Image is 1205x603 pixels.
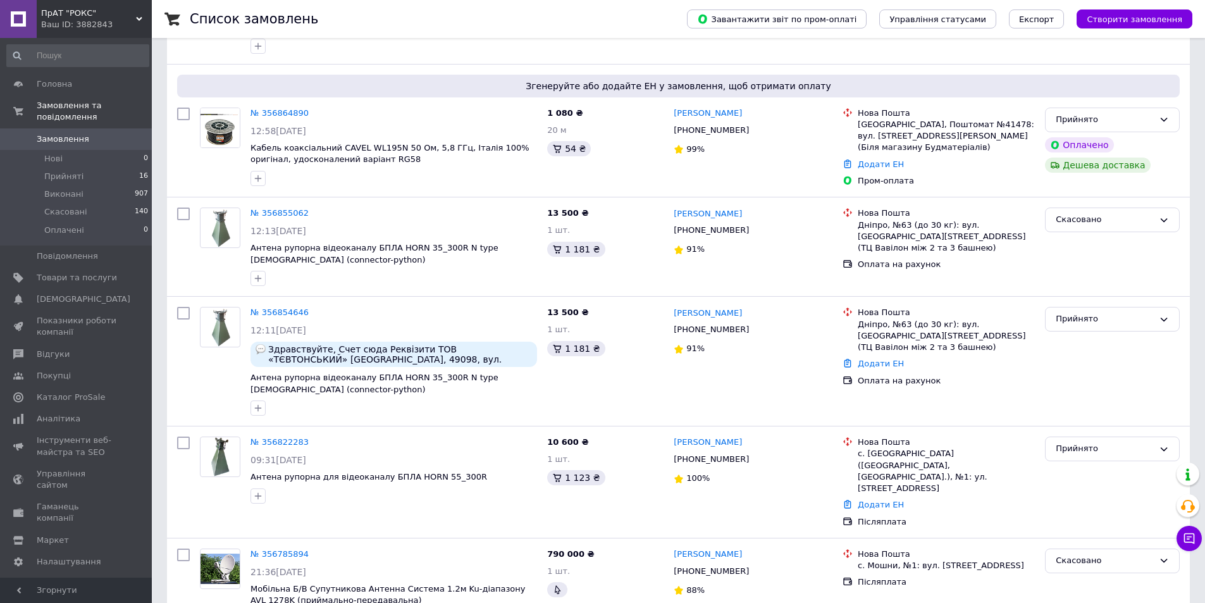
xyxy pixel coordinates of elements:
button: Управління статусами [879,9,996,28]
span: 100% [686,473,710,483]
div: Оплачено [1045,137,1113,152]
h1: Список замовлень [190,11,318,27]
span: Завантажити звіт по пром-оплаті [697,13,856,25]
span: Головна [37,78,72,90]
button: Створити замовлення [1077,9,1192,28]
a: [PERSON_NAME] [674,108,742,120]
a: [PERSON_NAME] [674,308,742,320]
span: 1 шт. [547,325,570,334]
span: 16 [139,171,148,182]
span: 0 [144,225,148,236]
div: Оплата на рахунок [858,375,1035,387]
span: 1 080 ₴ [547,108,583,118]
span: 88% [686,585,705,595]
span: Товари та послуги [37,272,117,283]
a: [PERSON_NAME] [674,208,742,220]
img: Фото товару [201,554,240,583]
span: Замовлення [37,134,89,145]
span: Експорт [1019,15,1054,24]
span: Повідомлення [37,251,98,262]
a: Фото товару [200,208,240,248]
div: [PHONE_NUMBER] [671,451,751,468]
span: 907 [135,189,148,200]
div: 1 123 ₴ [547,470,605,485]
span: Нові [44,153,63,165]
span: 12:58[DATE] [250,126,306,136]
a: № 356785894 [250,549,309,559]
span: 140 [135,206,148,218]
a: Антена рупорна відеоканалу БПЛА HORN 35_300R N type [DEMOGRAPHIC_DATA] (connector-python) [250,243,498,264]
a: [PERSON_NAME] [674,437,742,449]
a: Антена рупорна відеоканалу БПЛА HORN 35_300R N type [DEMOGRAPHIC_DATA] (connector-python) [250,373,498,394]
div: Пром-оплата [858,175,1035,187]
a: [PERSON_NAME] [674,549,742,561]
div: Прийнято [1056,113,1154,127]
img: :speech_balloon: [256,344,266,354]
a: Кабель коаксіальний CAVEL WL195N 50 Ом, 5,8 ГГц, Італія 100% оригінал, удосконалений варіант RG58 [250,143,529,165]
span: 21:36[DATE] [250,567,306,577]
a: Додати ЕН [858,159,904,169]
div: 1 181 ₴ [547,242,605,257]
span: 13 500 ₴ [547,308,588,317]
span: 1 шт. [547,566,570,576]
span: 12:13[DATE] [250,226,306,236]
span: 1 шт. [547,225,570,235]
span: Управління сайтом [37,468,117,491]
img: Фото товару [201,108,240,147]
a: № 356854646 [250,308,309,317]
div: Нова Пошта [858,549,1035,560]
span: 13 500 ₴ [547,208,588,218]
a: Фото товару [200,437,240,477]
span: 09:31[DATE] [250,455,306,465]
div: [PHONE_NUMBER] [671,122,751,139]
a: № 356855062 [250,208,309,218]
div: [PHONE_NUMBER] [671,563,751,580]
div: Прийнято [1056,313,1154,326]
span: 99% [686,144,705,154]
div: Скасовано [1056,554,1154,568]
span: Замовлення та повідомлення [37,100,152,123]
div: Нова Пошта [858,208,1035,219]
span: 1 шт. [547,454,570,464]
div: [PHONE_NUMBER] [671,321,751,338]
div: [GEOGRAPHIC_DATA], Поштомат №41478: вул. [STREET_ADDRESS][PERSON_NAME] (Біля магазину Будматеріалів) [858,119,1035,154]
span: 20 м [547,125,566,135]
div: Дніпро, №63 (до 30 кг): вул. [GEOGRAPHIC_DATA][STREET_ADDRESS] (ТЦ Вавілон між 2 та 3 башнею) [858,220,1035,254]
span: 91% [686,244,705,254]
div: Нова Пошта [858,437,1035,448]
span: Згенеруйте або додайте ЕН у замовлення, щоб отримати оплату [182,80,1175,92]
a: Фото товару [200,108,240,148]
img: Фото товару [211,437,230,476]
span: Показники роботи компанії [37,315,117,338]
div: Післяплата [858,516,1035,528]
div: Нова Пошта [858,108,1035,119]
a: Фото товару [200,307,240,347]
a: Фото товару [200,549,240,589]
div: с. [GEOGRAPHIC_DATA] ([GEOGRAPHIC_DATA], [GEOGRAPHIC_DATA].), №1: ул. [STREET_ADDRESS] [858,448,1035,494]
button: Чат з покупцем [1177,526,1202,551]
a: Антена рупорна для відеоканалу БПЛА HORN 55_300R [250,472,487,482]
div: Дніпро, №63 (до 30 кг): вул. [GEOGRAPHIC_DATA][STREET_ADDRESS] (ТЦ Вавілон між 2 та 3 башнею) [858,319,1035,354]
div: Оплата на рахунок [858,259,1035,270]
img: Фото товару [206,308,235,347]
span: Здравствуйте, Счет сюда Реквізити ТОВ «ТЄВТОНСЬКИЙ» [GEOGRAPHIC_DATA], 49098, вул. Сонячна [STREE... [268,344,532,364]
div: с. Мошни, №1: вул. [STREET_ADDRESS] [858,560,1035,571]
span: Аналітика [37,413,80,425]
a: Додати ЕН [858,500,904,509]
span: Скасовані [44,206,87,218]
div: 54 ₴ [547,141,591,156]
input: Пошук [6,44,149,67]
span: Оплачені [44,225,84,236]
a: № 356822283 [250,437,309,447]
span: Каталог ProSale [37,392,105,403]
span: Покупці [37,370,71,382]
span: 0 [144,153,148,165]
img: Фото товару [206,208,235,247]
div: Дешева доставка [1045,158,1150,173]
span: Інструменти веб-майстра та SEO [37,435,117,457]
span: Прийняті [44,171,83,182]
div: Прийнято [1056,442,1154,456]
span: Виконані [44,189,83,200]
